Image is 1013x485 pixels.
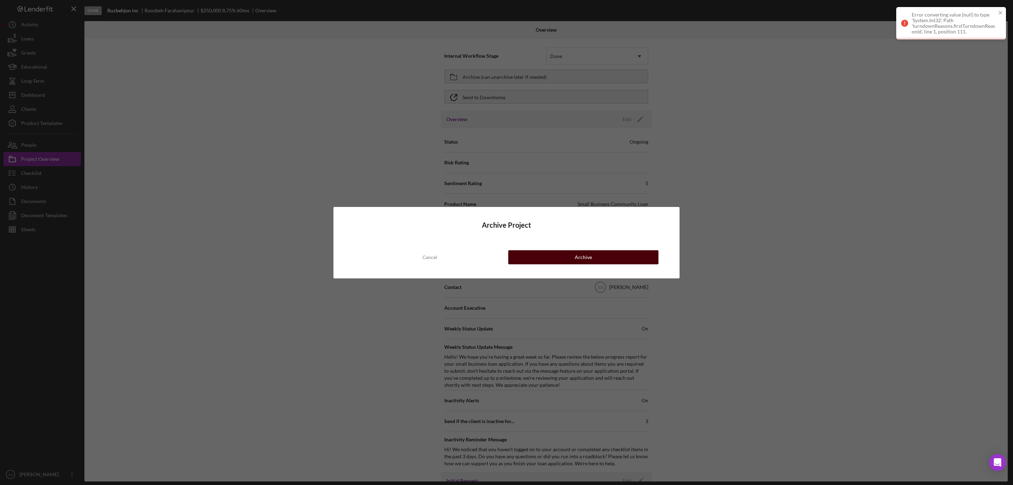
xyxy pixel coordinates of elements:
div: Open Intercom Messenger [989,454,1006,471]
div: Cancel [422,250,437,264]
div: Error converting value {null} to type 'System.Int32'. Path 'turndownReasons.firstTurndownReasonId... [912,12,996,34]
div: Archive [575,250,592,264]
button: close [998,10,1003,17]
h4: Archive Project [355,221,658,229]
button: Archive [508,250,658,264]
button: Cancel [355,250,505,264]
